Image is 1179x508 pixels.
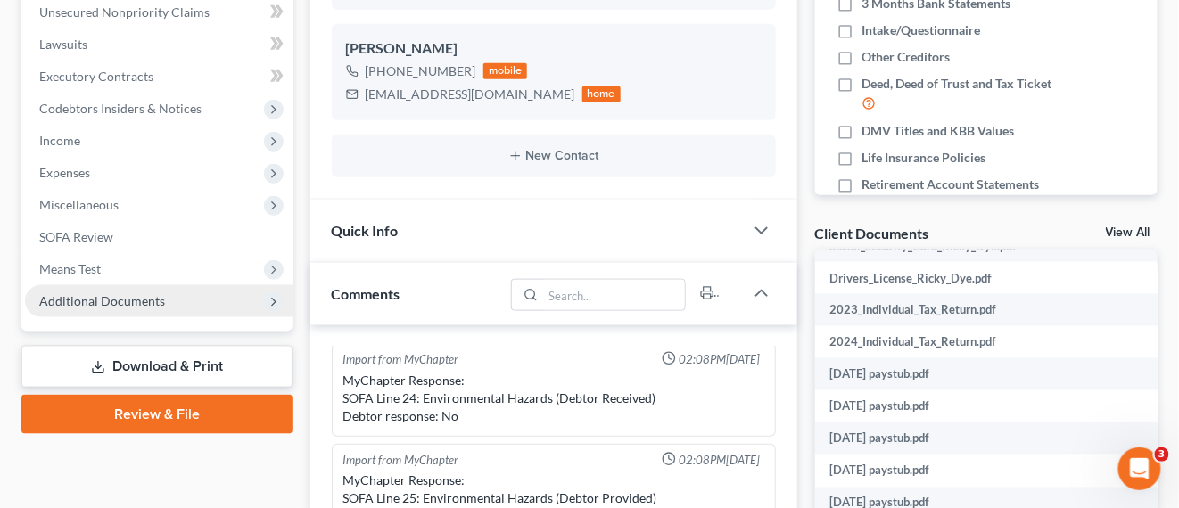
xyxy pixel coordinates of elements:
span: Other Creditors [862,48,950,66]
a: View All [1106,226,1150,239]
span: Retirement Account Statements [862,176,1039,193]
a: SOFA Review [25,221,293,253]
span: Deed, Deed of Trust and Tax Ticket [862,75,1051,93]
span: Life Insurance Policies [862,149,985,167]
span: 02:08PM[DATE] [680,351,761,368]
a: Download & Print [21,346,293,388]
span: Intake/Questionnaire [862,21,980,39]
span: 3 [1155,447,1169,462]
iframe: Intercom live chat [1118,447,1161,490]
span: DMV Titles and KBB Values [862,122,1014,140]
a: Executory Contracts [25,61,293,93]
span: Income [39,133,80,148]
a: Review & File [21,395,293,434]
span: 02:08PM[DATE] [680,452,761,469]
span: Miscellaneous [39,197,119,212]
span: Codebtors Insiders & Notices [39,101,202,116]
div: home [582,86,622,102]
span: SOFA Review [39,229,113,244]
div: MyChapter Response: SOFA Line 24: Environmental Hazards (Debtor Received) Debtor response: No [343,372,764,425]
span: Comments [332,285,400,302]
input: Search... [543,280,685,310]
span: Unsecured Nonpriority Claims [39,4,210,20]
span: Quick Info [332,222,399,239]
div: mobile [483,63,528,79]
div: [PERSON_NAME] [346,38,762,60]
span: Executory Contracts [39,69,153,84]
div: Client Documents [815,224,929,242]
button: New Contact [346,149,762,163]
span: Additional Documents [39,293,165,308]
span: Expenses [39,165,90,180]
a: Lawsuits [25,29,293,61]
div: Import from MyChapter [343,351,459,368]
div: [EMAIL_ADDRESS][DOMAIN_NAME] [366,86,575,103]
span: Lawsuits [39,37,87,52]
div: Import from MyChapter [343,452,459,469]
span: Means Test [39,261,101,276]
div: [PHONE_NUMBER] [366,62,476,80]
